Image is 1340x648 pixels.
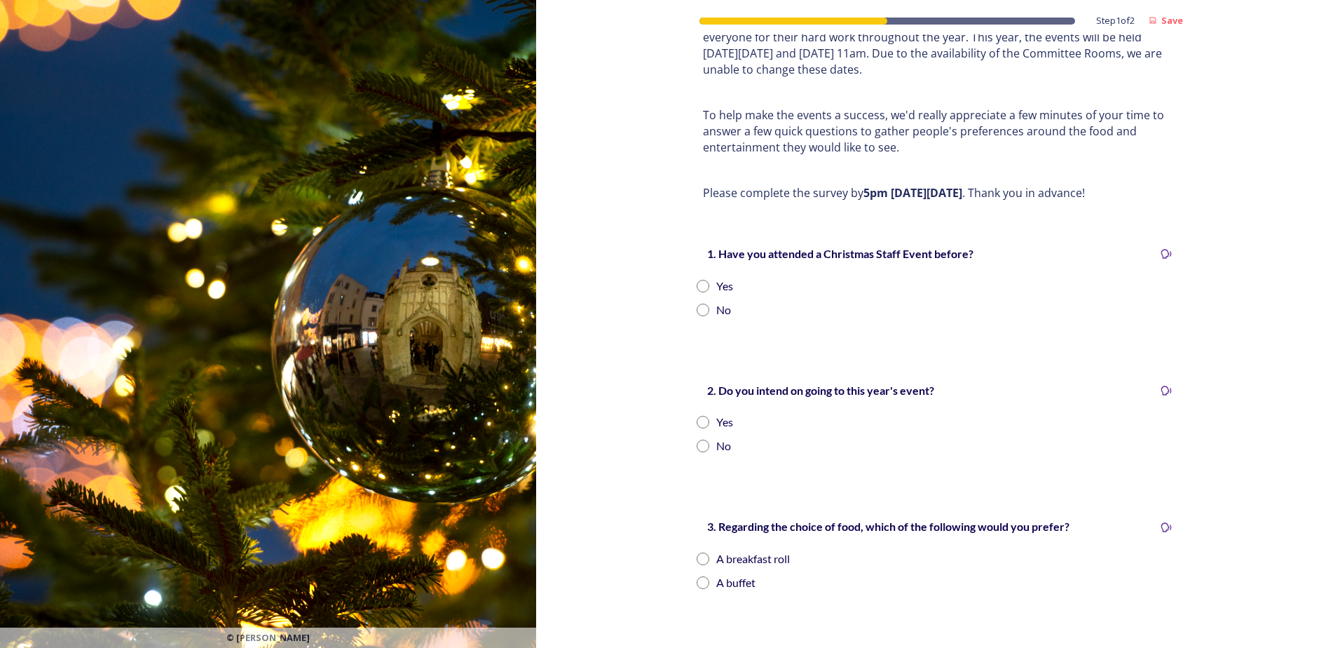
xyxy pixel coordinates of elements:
[707,247,973,260] strong: 1. Have you attended a Christmas Staff Event before?
[226,631,310,644] span: © [PERSON_NAME]
[716,414,733,431] div: Yes
[716,574,756,591] div: A buffet
[716,278,733,295] div: Yes
[1096,14,1135,27] span: Step 1 of 2
[1161,14,1183,27] strong: Save
[716,551,790,567] div: A breakfast roll
[716,438,731,454] div: No
[863,185,962,201] strong: 5pm [DATE][DATE]
[703,107,1172,155] p: To help make the events a success, we'd really appreciate a few minutes of your time to answer a ...
[716,302,731,318] div: No
[703,185,1172,201] p: Please complete the survey by . Thank you in advance!
[707,384,934,397] strong: 2. Do you intend on going to this year's event?
[707,520,1069,533] strong: 3. Regarding the choice of food, which of the following would you prefer?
